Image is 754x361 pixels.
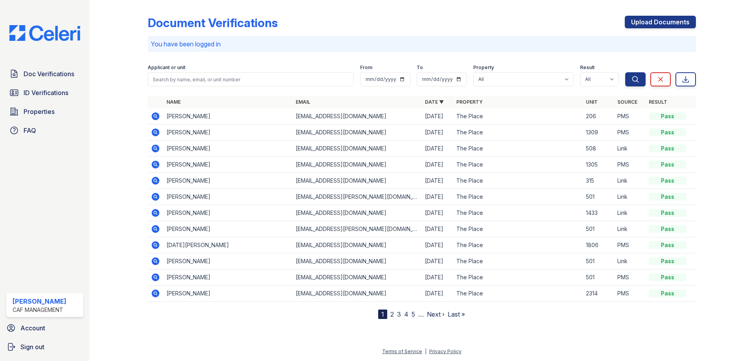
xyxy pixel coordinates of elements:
div: 1 [378,310,387,319]
a: Result [649,99,667,105]
td: [DATE] [422,205,453,221]
label: Result [580,64,595,71]
div: [PERSON_NAME] [13,297,66,306]
td: [DATE] [422,157,453,173]
td: [PERSON_NAME] [163,286,293,302]
td: [EMAIL_ADDRESS][DOMAIN_NAME] [293,253,422,269]
td: The Place [453,253,582,269]
td: [EMAIL_ADDRESS][PERSON_NAME][DOMAIN_NAME] [293,189,422,205]
a: Property [456,99,483,105]
div: Pass [649,161,686,169]
label: Applicant or unit [148,64,185,71]
td: [EMAIL_ADDRESS][DOMAIN_NAME] [293,269,422,286]
td: [DATE] [422,173,453,189]
span: FAQ [24,126,36,135]
td: The Place [453,205,582,221]
td: [PERSON_NAME] [163,253,293,269]
td: [DATE] [422,221,453,237]
td: PMS [614,125,646,141]
label: From [360,64,372,71]
a: 2 [390,310,394,318]
span: … [418,310,424,319]
td: PMS [614,237,646,253]
td: The Place [453,108,582,125]
td: PMS [614,157,646,173]
td: 501 [583,189,614,205]
td: [DATE] [422,237,453,253]
div: Pass [649,225,686,233]
td: [EMAIL_ADDRESS][DOMAIN_NAME] [293,173,422,189]
span: ID Verifications [24,88,68,97]
img: CE_Logo_Blue-a8612792a0a2168367f1c8372b55b34899dd931a85d93a1a3d3e32e68fde9ad4.png [3,25,86,41]
td: The Place [453,189,582,205]
td: [DATE] [422,286,453,302]
td: 1806 [583,237,614,253]
td: 206 [583,108,614,125]
td: [EMAIL_ADDRESS][DOMAIN_NAME] [293,205,422,221]
a: ID Verifications [6,85,83,101]
td: The Place [453,173,582,189]
div: Pass [649,193,686,201]
label: Property [473,64,494,71]
td: [PERSON_NAME] [163,269,293,286]
a: 5 [412,310,415,318]
td: Link [614,173,646,189]
a: Privacy Policy [429,348,461,354]
a: Next › [427,310,445,318]
a: 3 [397,310,401,318]
td: Link [614,221,646,237]
a: Properties [6,104,83,119]
a: FAQ [6,123,83,138]
td: PMS [614,108,646,125]
td: [PERSON_NAME] [163,108,293,125]
div: Document Verifications [148,16,278,30]
div: Pass [649,290,686,297]
td: The Place [453,125,582,141]
td: Link [614,253,646,269]
div: CAF Management [13,306,66,314]
td: 1309 [583,125,614,141]
div: Pass [649,241,686,249]
td: The Place [453,237,582,253]
td: 508 [583,141,614,157]
td: The Place [453,286,582,302]
td: [DATE] [422,253,453,269]
span: Sign out [20,342,44,352]
div: Pass [649,177,686,185]
td: 2314 [583,286,614,302]
td: The Place [453,269,582,286]
td: PMS [614,286,646,302]
a: Email [296,99,310,105]
td: Link [614,189,646,205]
a: Sign out [3,339,86,355]
a: 4 [404,310,408,318]
td: 1305 [583,157,614,173]
td: [DATE] [422,125,453,141]
td: 315 [583,173,614,189]
td: [PERSON_NAME] [163,173,293,189]
td: [PERSON_NAME] [163,157,293,173]
td: [DATE] [422,141,453,157]
div: | [425,348,426,354]
td: Link [614,141,646,157]
td: The Place [453,141,582,157]
a: Name [167,99,181,105]
td: [DATE][PERSON_NAME] [163,237,293,253]
div: Pass [649,273,686,281]
td: [PERSON_NAME] [163,189,293,205]
td: Link [614,205,646,221]
td: The Place [453,157,582,173]
td: PMS [614,269,646,286]
div: Pass [649,128,686,136]
td: [PERSON_NAME] [163,141,293,157]
a: Upload Documents [625,16,696,28]
td: [EMAIL_ADDRESS][DOMAIN_NAME] [293,157,422,173]
a: Last » [448,310,465,318]
td: 1433 [583,205,614,221]
label: To [417,64,423,71]
span: Properties [24,107,55,116]
td: [PERSON_NAME] [163,205,293,221]
td: [PERSON_NAME] [163,221,293,237]
td: [EMAIL_ADDRESS][DOMAIN_NAME] [293,125,422,141]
